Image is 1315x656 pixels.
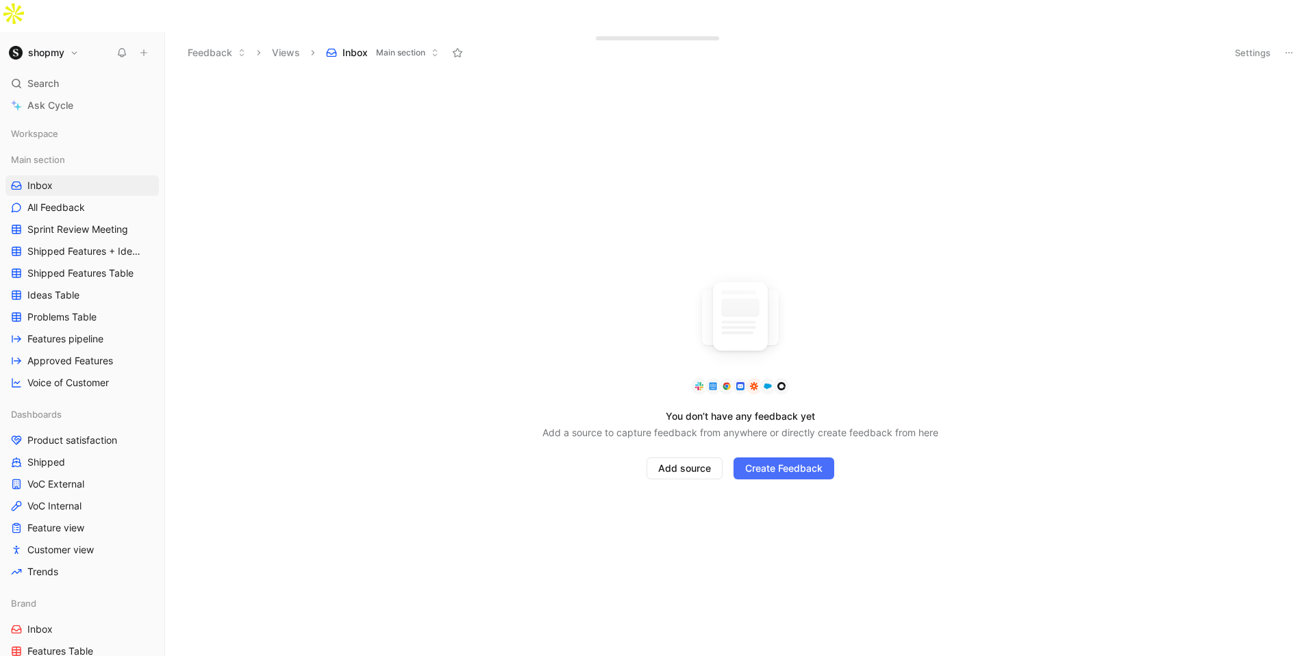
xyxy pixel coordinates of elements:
[5,351,159,371] a: Approved Features
[5,175,159,196] a: Inbox
[376,46,425,60] span: Main section
[27,223,128,236] span: Sprint Review Meeting
[27,376,109,390] span: Voice of Customer
[140,499,153,513] button: View actions
[140,332,153,346] button: View actions
[5,285,159,305] a: Ideas Table
[27,288,79,302] span: Ideas Table
[658,460,711,477] span: Add source
[27,201,85,214] span: All Feedback
[28,47,64,59] h1: shopmy
[745,460,823,477] span: Create Feedback
[140,376,153,390] button: View actions
[5,263,159,283] a: Shipped Features Table
[5,219,159,240] a: Sprint Review Meeting
[266,42,306,63] button: Views
[27,543,94,557] span: Customer view
[140,543,153,557] button: View actions
[5,619,159,640] a: Inbox
[11,596,36,610] span: Brand
[5,95,159,116] a: Ask Cycle
[5,329,159,349] a: Features pipeline
[140,201,153,214] button: View actions
[140,223,153,236] button: View actions
[27,477,84,491] span: VoC External
[140,477,153,491] button: View actions
[27,565,58,579] span: Trends
[140,521,153,535] button: View actions
[27,354,113,368] span: Approved Features
[140,455,153,469] button: View actions
[734,457,834,479] button: Create Feedback
[27,332,103,346] span: Features pipeline
[5,123,159,144] div: Workspace
[27,179,53,192] span: Inbox
[320,42,445,63] button: InboxMain section
[9,46,23,60] img: shopmy
[666,408,815,425] div: You don’t have any feedback yet
[27,455,65,469] span: Shipped
[27,310,97,324] span: Problems Table
[342,46,368,60] span: Inbox
[27,433,117,447] span: Product satisfaction
[542,425,938,441] div: Add a source to capture feedback from anywhere or directly create feedback from here
[140,565,153,579] button: View actions
[5,404,159,425] div: Dashboards
[27,266,134,280] span: Shipped Features Table
[5,518,159,538] a: Feature view
[605,39,668,44] div: Docs, images, videos, audio files, links & more
[181,42,252,63] button: Feedback
[5,496,159,516] a: VoC Internal
[27,499,82,513] span: VoC Internal
[27,75,59,92] span: Search
[11,153,65,166] span: Main section
[5,373,159,393] a: Voice of Customer
[11,407,62,421] span: Dashboards
[5,197,159,218] a: All Feedback
[605,33,668,38] div: Drop anything here to capture feedback
[140,354,153,368] button: View actions
[27,622,53,636] span: Inbox
[647,457,723,479] button: Add source
[5,149,159,170] div: Main section
[5,430,159,451] a: Product satisfaction
[11,127,58,140] span: Workspace
[5,562,159,582] a: Trends
[27,244,142,258] span: Shipped Features + Ideas Table
[140,310,153,324] button: View actions
[5,452,159,472] a: Shipped
[5,307,159,327] a: Problems Table
[5,404,159,582] div: DashboardsProduct satisfactionShippedVoC ExternalVoC InternalFeature viewCustomer viewTrends
[5,43,82,62] button: shopmyshopmy
[27,97,73,114] span: Ask Cycle
[721,290,760,334] img: union-DK3My0bZ.svg
[5,149,159,393] div: Main sectionInboxAll FeedbackSprint Review MeetingShipped Features + Ideas TableShipped Features ...
[140,288,153,302] button: View actions
[27,521,84,535] span: Feature view
[5,540,159,560] a: Customer view
[140,179,153,192] button: View actions
[140,266,153,280] button: View actions
[5,241,159,262] a: Shipped Features + Ideas Table
[140,622,153,636] button: View actions
[142,244,156,258] button: View actions
[5,474,159,494] a: VoC External
[140,433,153,447] button: View actions
[5,593,159,614] div: Brand
[5,73,159,94] div: Search
[1229,43,1277,62] button: Settings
